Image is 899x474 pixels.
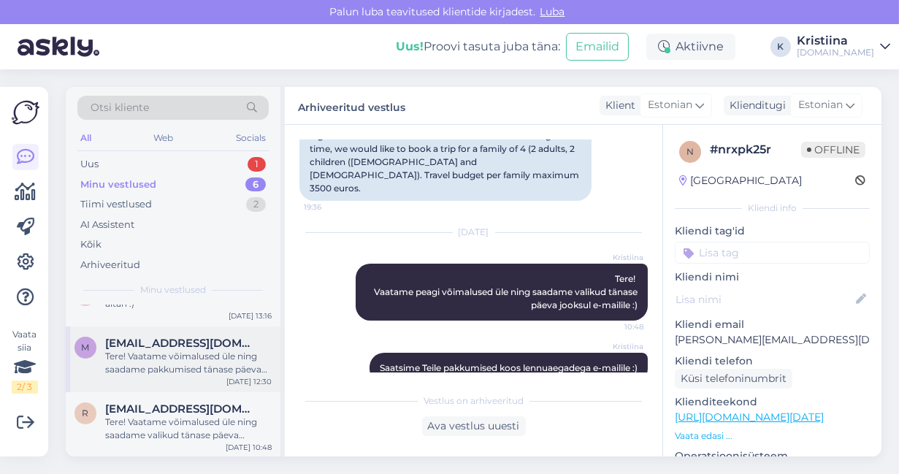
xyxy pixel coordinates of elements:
[105,350,272,376] div: Tere! Vaatame võimalused üle ning saadame pakkumised tänase päeva jooksul Teile e-mailile :)
[80,197,152,212] div: Tiimi vestlused
[536,5,570,18] span: Luba
[245,177,266,192] div: 6
[724,98,786,113] div: Klienditugi
[679,173,802,188] div: [GEOGRAPHIC_DATA]
[675,242,870,264] input: Lisa tag
[233,129,269,148] div: Socials
[676,291,853,307] input: Lisa nimi
[675,429,870,443] p: Vaata edasi ...
[226,442,272,453] div: [DATE] 10:48
[80,157,99,172] div: Uus
[80,258,140,272] div: Arhiveeritud
[83,408,89,418] span: r
[374,273,640,310] span: Tere! Vaatame peagi võimalused üle ning saadame valikud tänase päeva jooksul e-mailile :)
[80,177,156,192] div: Minu vestlused
[82,342,90,353] span: m
[675,394,870,410] p: Klienditeekond
[648,97,692,113] span: Estonian
[589,252,643,263] span: Kristiina
[797,47,874,58] div: [DOMAIN_NAME]
[299,226,648,239] div: [DATE]
[80,218,134,232] div: AI Assistent
[675,410,824,424] a: [URL][DOMAIN_NAME][DATE]
[797,35,890,58] a: Kristiina[DOMAIN_NAME]
[77,129,94,148] div: All
[396,38,560,56] div: Proovi tasuta juba täna:
[675,369,792,389] div: Küsi telefoninumbrit
[12,99,39,126] img: Askly Logo
[686,146,694,157] span: n
[105,402,257,416] span: renorerein@gmail.com
[566,33,629,61] button: Emailid
[422,416,526,436] div: Ava vestlus uuesti
[80,237,102,252] div: Kõik
[396,39,424,53] b: Uus!
[801,142,865,158] span: Offline
[770,37,791,57] div: K
[424,394,524,408] span: Vestlus on arhiveeritud
[675,317,870,332] p: Kliendi email
[675,332,870,348] p: [PERSON_NAME][EMAIL_ADDRESS][DOMAIN_NAME]
[797,35,874,47] div: Kristiina
[298,96,405,115] label: Arhiveeritud vestlus
[600,98,635,113] div: Klient
[91,100,149,115] span: Otsi kliente
[226,376,272,387] div: [DATE] 12:30
[12,381,38,394] div: 2 / 3
[304,202,359,213] span: 19:36
[589,341,643,352] span: Kristiina
[646,34,735,60] div: Aktiivne
[589,321,643,332] span: 10:48
[380,362,638,373] span: Saatsime Teile pakkumised koos lennuaegadega e-mailile :)
[105,337,257,350] span: marju.kuusik@yahoo.com
[248,157,266,172] div: 1
[12,328,38,394] div: Vaata siia
[246,197,266,212] div: 2
[105,416,272,442] div: Tere! Vaatame võimalused üle ning saadame valikud tänase päeva jooksul e-mailile :)
[675,202,870,215] div: Kliendi info
[675,448,870,464] p: Operatsioonisüsteem
[229,310,272,321] div: [DATE] 13:16
[710,141,801,158] div: # nrxpk25r
[798,97,843,113] span: Estonian
[675,353,870,369] p: Kliendi telefon
[675,223,870,239] p: Kliendi tag'id
[675,270,870,285] p: Kliendi nimi
[140,283,206,297] span: Minu vestlused
[151,129,177,148] div: Web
